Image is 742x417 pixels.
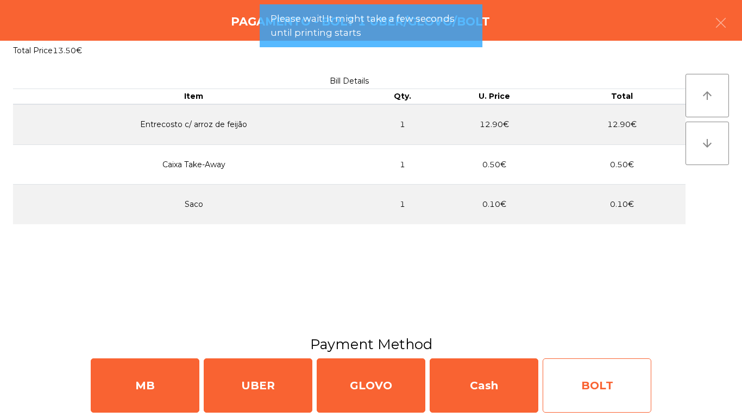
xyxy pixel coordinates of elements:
[204,358,312,413] div: UBER
[375,89,430,104] th: Qty.
[543,358,651,413] div: BOLT
[430,144,558,185] td: 0.50€
[231,14,490,30] h4: Pagamento - Bolt 1 Uber/Glovo/Bolt
[686,122,729,165] button: arrow_downward
[701,89,714,102] i: arrow_upward
[91,358,199,413] div: MB
[317,358,425,413] div: GLOVO
[375,144,430,185] td: 1
[558,89,686,104] th: Total
[13,144,375,185] td: Caixa Take-Away
[701,137,714,150] i: arrow_downward
[13,89,375,104] th: Item
[430,104,558,145] td: 12.90€
[375,104,430,145] td: 1
[375,185,430,224] td: 1
[271,12,471,39] span: Please wait! It might take a few seconds until printing starts
[53,46,82,55] span: 13.50€
[558,104,686,145] td: 12.90€
[558,144,686,185] td: 0.50€
[330,76,369,86] span: Bill Details
[8,334,734,354] h3: Payment Method
[686,74,729,117] button: arrow_upward
[558,185,686,224] td: 0.10€
[13,104,375,145] td: Entrecosto c/ arroz de feijão
[430,185,558,224] td: 0.10€
[13,46,53,55] span: Total Price
[430,358,538,413] div: Cash
[430,89,558,104] th: U. Price
[13,185,375,224] td: Saco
